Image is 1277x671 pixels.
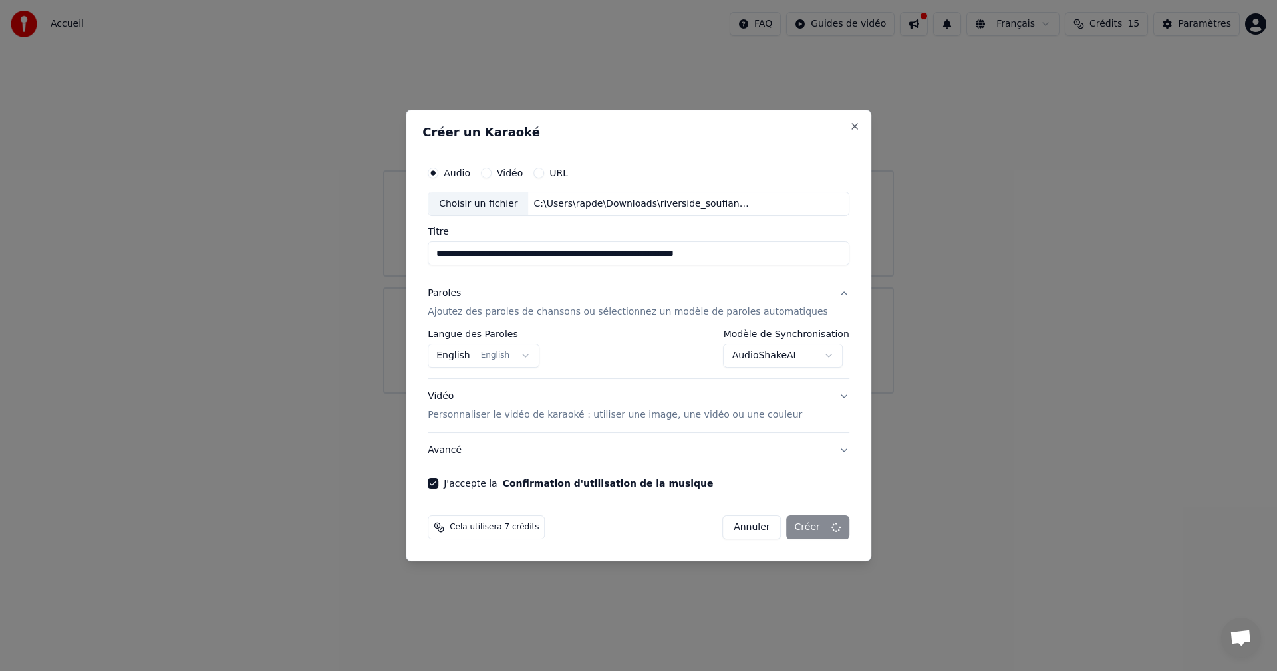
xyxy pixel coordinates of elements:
button: Annuler [722,515,781,539]
div: ParolesAjoutez des paroles de chansons ou sélectionnez un modèle de paroles automatiques [428,330,849,379]
span: Cela utilisera 7 crédits [450,522,539,533]
h2: Créer un Karaoké [422,126,855,138]
label: URL [549,168,568,178]
label: Titre [428,227,849,237]
label: Langue des Paroles [428,330,539,339]
div: Vidéo [428,390,802,422]
p: Personnaliser le vidéo de karaoké : utiliser une image, une vidéo ou une couleur [428,408,802,422]
button: VidéoPersonnaliser le vidéo de karaoké : utiliser une image, une vidéo ou une couleur [428,380,849,433]
button: J'accepte la [503,479,714,488]
label: Audio [444,168,470,178]
label: Vidéo [497,168,523,178]
div: C:\Users\rapde\Downloads\riverside_soufiane_el idrissi_compressed-audio_soufiane_el idrissi_0005.mp3 [529,198,755,211]
label: J'accepte la [444,479,713,488]
button: Avancé [428,433,849,468]
div: Paroles [428,287,461,301]
div: Choisir un fichier [428,192,528,216]
p: Ajoutez des paroles de chansons ou sélectionnez un modèle de paroles automatiques [428,306,828,319]
label: Modèle de Synchronisation [724,330,849,339]
button: ParolesAjoutez des paroles de chansons ou sélectionnez un modèle de paroles automatiques [428,277,849,330]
